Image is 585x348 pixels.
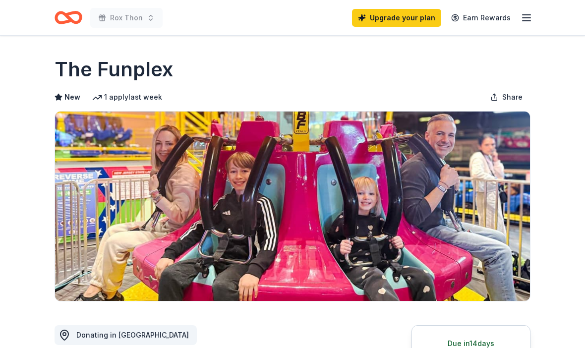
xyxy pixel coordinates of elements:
[55,112,530,301] img: Image for The Funplex
[55,56,173,83] h1: The Funplex
[110,12,143,24] span: Rox Thon
[502,91,523,103] span: Share
[90,8,163,28] button: Rox Thon
[445,9,517,27] a: Earn Rewards
[352,9,441,27] a: Upgrade your plan
[55,6,82,29] a: Home
[64,91,80,103] span: New
[76,331,189,339] span: Donating in [GEOGRAPHIC_DATA]
[92,91,162,103] div: 1 apply last week
[482,87,530,107] button: Share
